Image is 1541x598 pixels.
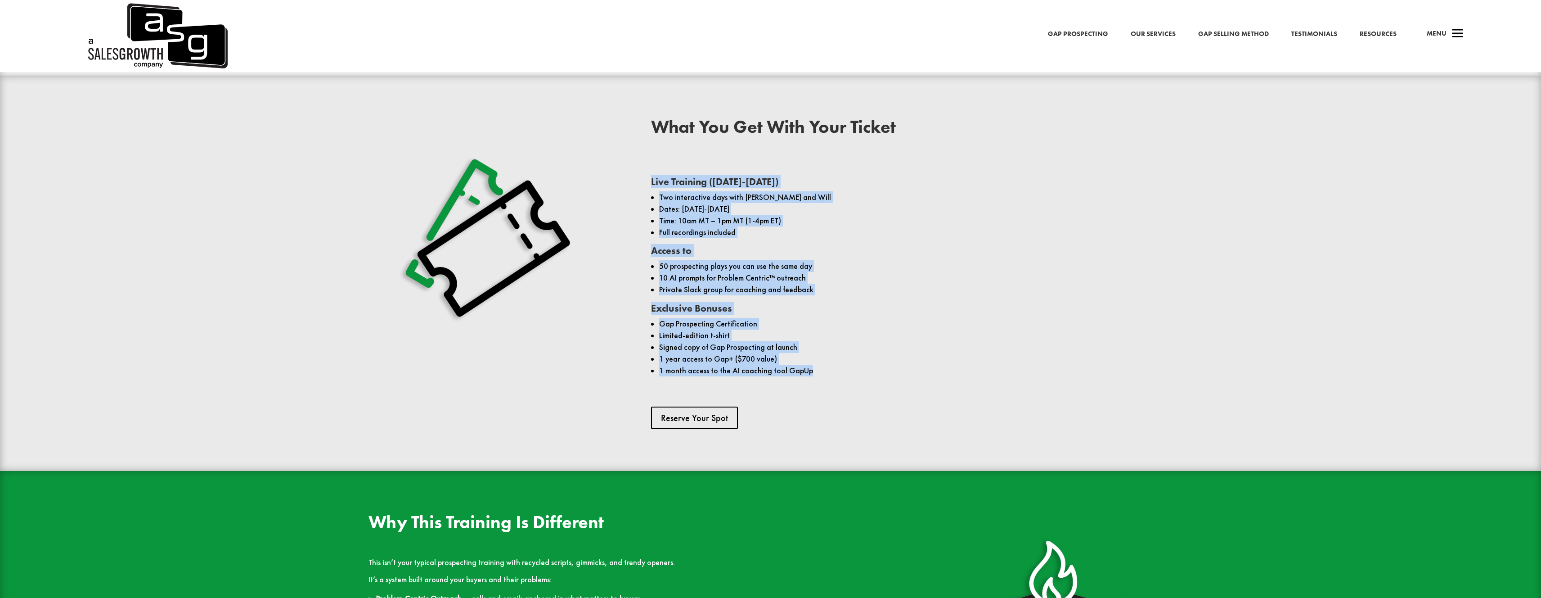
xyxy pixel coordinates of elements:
a: Testimonials [1291,28,1337,40]
p: This isn’t your typical prospecting training with recycled scripts, gimmicks, and trendy openers. [368,558,890,575]
h3: Access to [651,246,1173,260]
li: Gap Prospecting Certification [659,318,1173,330]
h3: Exclusive Bonuses [651,304,1173,318]
span: a [1449,25,1467,43]
a: Resources [1360,28,1397,40]
li: 1 year access to Gap+ ($700 value) [659,353,1173,365]
li: 50 prospecting plays you can use the same day [659,260,1173,272]
a: Our Services [1131,28,1176,40]
h3: Live Training ([DATE]-[DATE]) [651,177,1173,191]
a: Reserve Your Spot [651,407,738,429]
li: Time: 10am MT – 1pm MT (1-4pm ET) [659,215,1173,227]
h2: Why This Training Is Different [368,513,890,536]
h2: What You Get With Your Ticket [651,118,1173,140]
img: Ticket Shadow [398,148,578,328]
p: It’s a system built around your buyers and their problems: [368,575,890,593]
li: Two interactive days with [PERSON_NAME] and Will [659,191,1173,203]
span: Full recordings included [659,227,736,237]
span: Limited-edition t-shirt [659,331,730,340]
li: 10 AI prompts for Problem Centric™ outreach [659,272,1173,284]
a: Gap Prospecting [1048,28,1108,40]
li: Signed copy of Gap Prospecting at launch [659,341,1173,353]
a: Gap Selling Method [1198,28,1269,40]
span: Menu [1427,29,1447,38]
li: 1 month access to the AI coaching tool GapUp [659,365,1173,376]
li: Private Slack group for coaching and feedback [659,284,1173,295]
li: Dates: [DATE]-[DATE] [659,203,1173,215]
